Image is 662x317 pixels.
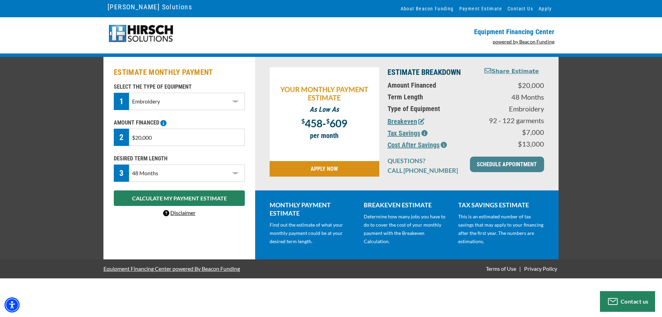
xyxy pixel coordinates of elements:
p: Equipment Financing Center [335,28,554,36]
p: Term Length [388,93,475,101]
span: $ [301,117,305,125]
p: Embroidery [484,105,544,113]
div: 2 [114,129,129,146]
span: 458 [305,117,322,129]
p: Find out the estimate of what your monthly payment could be at your desired term length. [270,221,355,246]
div: 1 [114,93,129,110]
p: - [273,117,376,128]
a: Equipment Financing Center powered By Beacon Funding - open in a new tab [103,260,240,277]
a: Terms of Use - open in a new tab [484,265,518,272]
p: DESIRED TERM LENGTH [114,155,245,163]
span: Contact us [621,298,649,305]
p: Type of Equipment [388,105,475,113]
h2: ESTIMATE MONTHLY PAYMENT [114,67,245,78]
p: SELECT THE TYPE OF EQUIPMENT [114,83,245,91]
a: SCHEDULE APPOINTMENT [470,157,544,172]
a: [PERSON_NAME] Solutions [108,1,192,13]
p: This is an estimated number of tax savings that may apply to your financing after the first year.... [458,212,544,246]
p: Determine how many jobs you have to do to cover the cost of your monthly payment with the Breakev... [364,212,450,246]
button: Tax Savings [388,128,428,138]
p: 92 - 122 garments [484,116,544,125]
input: $ [129,129,245,146]
p: QUESTIONS? [388,157,462,165]
img: logo [108,24,174,43]
button: Cost After Savings [388,140,447,150]
button: Contact us [600,291,655,312]
a: powered by Beacon Funding - open in a new tab [493,39,555,44]
p: YOUR MONTHLY PAYMENT ESTIMATE [273,85,376,102]
p: As Low As [273,105,376,113]
p: MONTHLY PAYMENT ESTIMATE [270,201,355,217]
span: $ [326,117,330,125]
p: 48 Months [484,93,544,101]
button: CALCULATE MY PAYMENT ESTIMATE [114,190,245,206]
p: $20,000 [484,81,544,89]
span: 609 [330,117,347,129]
p: AMOUNT FINANCED [114,119,245,127]
p: $13,000 [484,140,544,148]
a: Privacy Policy - open in a new tab [523,265,559,272]
p: $7,000 [484,128,544,136]
p: Amount Financed [388,81,475,89]
a: Disclaimer [163,209,195,216]
button: Breakeven [388,116,424,127]
div: Accessibility Menu [4,297,20,313]
p: CALL [PHONE_NUMBER] [388,166,462,175]
div: 3 [114,165,129,182]
p: TAX SAVINGS ESTIMATE [458,201,544,209]
a: APPLY NOW [270,161,379,177]
p: per month [273,131,376,140]
button: Share Estimate [484,67,539,76]
p: ESTIMATE BREAKDOWN [388,67,475,78]
span: | [519,265,521,272]
p: BREAKEVEN ESTIMATE [364,201,450,209]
